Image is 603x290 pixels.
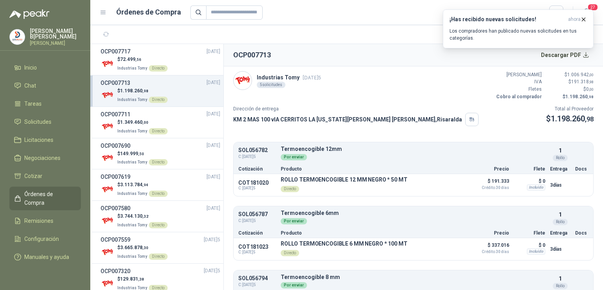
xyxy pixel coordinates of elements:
[553,219,568,225] div: Rollo
[546,105,594,113] p: Total al Proveedor
[117,87,168,95] p: $
[206,48,220,55] span: [DATE]
[100,141,130,150] h3: OCP007690
[514,240,545,250] p: $ 0
[149,159,168,165] div: Directo
[138,277,144,281] span: ,38
[30,41,81,46] p: [PERSON_NAME]
[120,88,148,94] span: 1.198.260
[559,274,562,283] p: 1
[238,186,276,191] span: C: [DATE]5
[149,128,168,134] div: Directo
[579,6,594,20] button: 27
[281,282,307,288] div: Por enviar
[100,110,130,119] h3: OCP007711
[24,81,36,90] span: Chat
[233,50,271,61] h2: OCP007713
[100,88,114,102] img: Company Logo
[470,186,509,190] span: Crédito 30 días
[550,180,570,190] p: 3 días
[567,72,594,77] span: 1.006.942
[149,253,168,260] div: Directo
[565,94,594,99] span: 1.198.260
[238,180,276,186] p: COT181020
[135,57,141,62] span: ,56
[117,275,168,283] p: $
[550,231,570,235] p: Entrega
[238,282,276,288] span: C: [DATE]5
[100,204,130,213] h3: OCP007580
[100,173,130,181] h3: OCP007619
[514,176,545,186] p: $ 0
[443,9,594,48] button: ¡Has recibido nuevas solicitudes!ahora Los compradores han publicado nuevas solicitudes en tus ca...
[470,240,509,254] p: $ 337.016
[100,182,114,196] img: Company Logo
[117,213,168,220] p: $
[546,113,594,125] p: $
[470,176,509,190] p: $ 191.333
[143,120,148,125] span: ,00
[24,117,51,126] span: Solicitudes
[589,73,594,77] span: ,00
[100,79,130,87] h3: OCP007713
[281,218,307,224] div: Por enviar
[206,173,220,181] span: [DATE]
[100,204,220,229] a: OCP007580[DATE] Company Logo$3.744.130,32Industrias TomyDirecto
[117,129,147,133] span: Industrias Tomy
[281,167,465,171] p: Producto
[495,86,542,93] p: Fletes
[9,213,81,228] a: Remisiones
[588,95,594,99] span: ,98
[257,82,285,88] div: 5 solicitudes
[527,248,545,255] div: Incluido
[546,86,594,93] p: $
[551,114,594,123] span: 1.198.260
[100,235,130,244] h3: OCP007559
[281,240,407,247] p: ROLLO TERMOENCOGIBLE 6 MM NEGRO * 100 MT
[303,75,321,81] span: [DATE]5
[450,28,587,42] p: Los compradores han publicado nuevas solicitudes en tus categorías.
[100,141,220,166] a: OCP007690[DATE] Company Logo$149.999,50Industrias TomyDirecto
[24,235,59,243] span: Configuración
[100,47,220,72] a: OCP007717[DATE] Company Logo$72.499,56Industrias TomyDirecto
[117,119,168,126] p: $
[120,213,148,219] span: 3.744.130
[514,167,545,171] p: Flete
[238,218,276,224] span: C: [DATE]5
[117,56,168,63] p: $
[9,132,81,147] a: Licitaciones
[586,86,594,92] span: 0
[24,63,37,72] span: Inicio
[117,223,147,227] span: Industrias Tomy
[238,275,276,281] p: SOL056794
[238,147,276,153] p: SOL056782
[9,169,81,184] a: Cotizar
[527,184,545,191] div: Incluido
[575,167,588,171] p: Docs
[120,276,144,282] span: 129.831
[100,120,114,134] img: Company Logo
[587,4,598,11] span: 27
[120,57,141,62] span: 72.499
[281,210,545,216] p: Termoencogible 6mm
[238,211,276,217] p: SOL056787
[149,97,168,103] div: Directo
[120,119,148,125] span: 1.349.460
[143,89,148,93] span: ,98
[100,57,114,71] img: Company Logo
[553,283,568,289] div: Rollo
[100,267,130,275] h3: OCP007320
[495,71,542,79] p: [PERSON_NAME]
[470,231,509,235] p: Precio
[206,79,220,86] span: [DATE]
[100,110,220,135] a: OCP007711[DATE] Company Logo$1.349.460,00Industrias TomyDirecto
[149,191,168,197] div: Directo
[585,116,594,123] span: ,98
[559,146,562,155] p: 1
[233,105,479,113] p: Dirección de entrega
[281,176,407,183] p: ROLLO TERMOENCOGIBLE 12 MM NEGRO * 50 MT
[281,186,299,192] div: Directo
[238,250,276,255] span: C: [DATE]5
[9,114,81,129] a: Solicitudes
[571,79,594,84] span: 191.318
